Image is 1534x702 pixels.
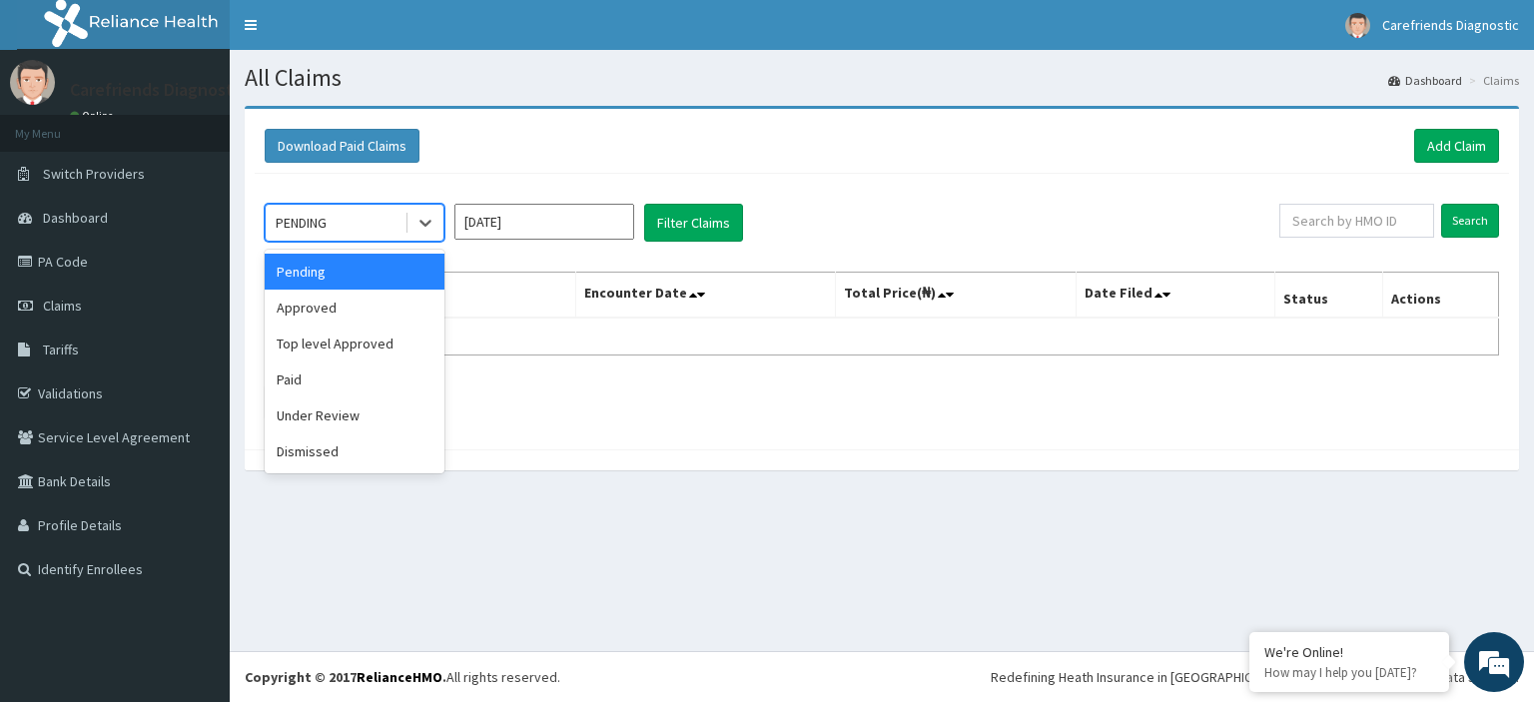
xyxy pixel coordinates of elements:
p: Carefriends Diagnostic [70,81,247,99]
th: Status [1275,273,1382,319]
th: Actions [1382,273,1498,319]
input: Search [1441,204,1499,238]
th: Encounter Date [576,273,836,319]
th: Date Filed [1077,273,1275,319]
div: Paid [265,361,444,397]
img: User Image [10,60,55,105]
input: Search by HMO ID [1279,204,1434,238]
span: Tariffs [43,341,79,358]
span: Claims [43,297,82,315]
div: Dismissed [265,433,444,469]
p: How may I help you today? [1264,664,1434,681]
strong: Copyright © 2017 . [245,668,446,686]
a: Dashboard [1388,72,1462,89]
span: Dashboard [43,209,108,227]
a: RelianceHMO [357,668,442,686]
div: Approved [265,290,444,326]
div: Pending [265,254,444,290]
div: PENDING [276,213,327,233]
span: Switch Providers [43,165,145,183]
div: Redefining Heath Insurance in [GEOGRAPHIC_DATA] using Telemedicine and Data Science! [991,667,1519,687]
h1: All Claims [245,65,1519,91]
a: Add Claim [1414,129,1499,163]
li: Claims [1464,72,1519,89]
div: We're Online! [1264,643,1434,661]
img: User Image [1345,13,1370,38]
div: Top level Approved [265,326,444,361]
th: Total Price(₦) [836,273,1077,319]
a: Online [70,109,118,123]
button: Download Paid Claims [265,129,419,163]
div: Under Review [265,397,444,433]
span: Carefriends Diagnostic [1382,16,1519,34]
button: Filter Claims [644,204,743,242]
footer: All rights reserved. [230,651,1534,702]
input: Select Month and Year [454,204,634,240]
